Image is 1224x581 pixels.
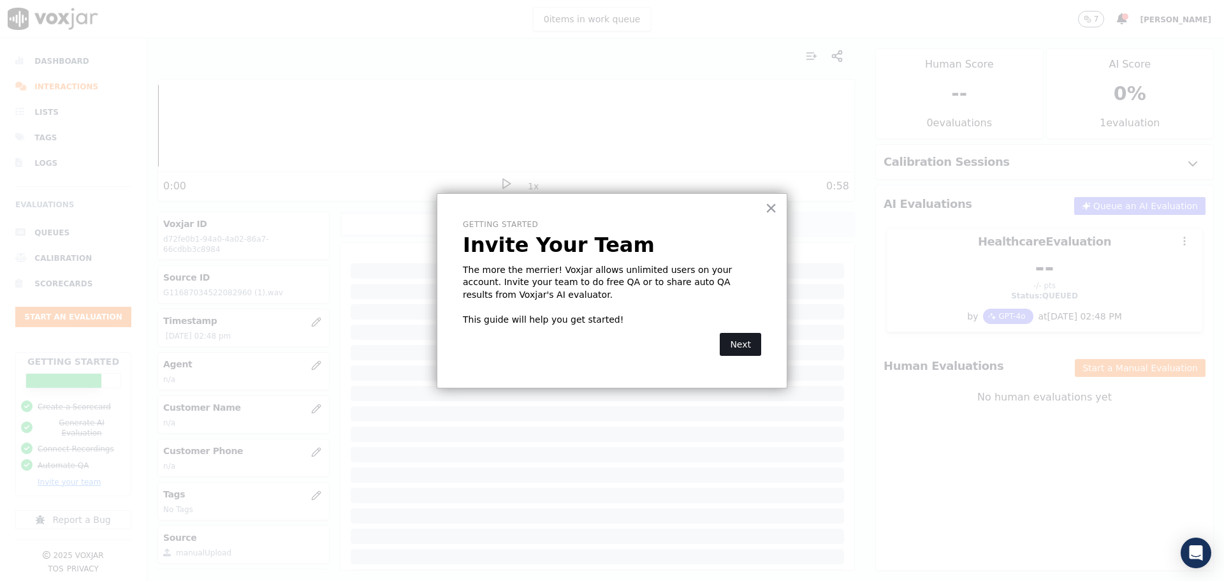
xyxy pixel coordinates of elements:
[765,198,777,218] button: Close
[1181,538,1211,568] div: Open Intercom Messenger
[720,333,761,356] button: Next
[463,264,761,302] p: The more the merrier! Voxjar allows unlimited users on your account. Invite your team to do free ...
[463,314,761,327] p: This guide will help you get started!
[463,219,761,230] p: Getting Started
[463,233,761,257] p: Invite Your Team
